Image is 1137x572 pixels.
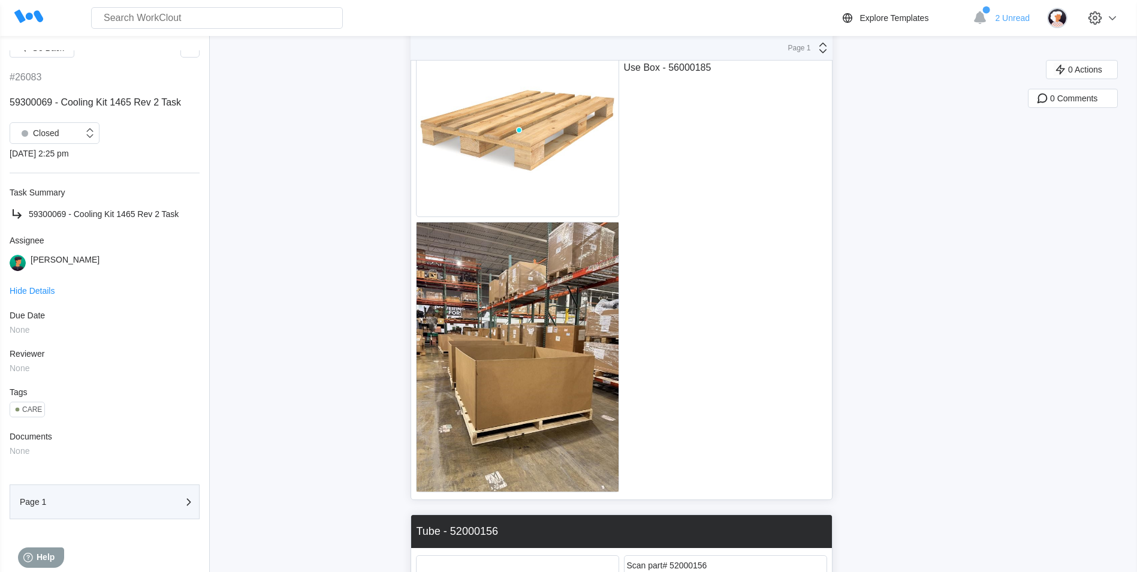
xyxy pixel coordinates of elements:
[781,44,811,52] div: Page 1
[10,387,180,397] div: Tags
[10,236,200,245] div: Assignee
[10,432,200,441] div: Documents
[995,13,1030,23] span: 2 Unread
[417,222,619,492] img: Image35.jpg
[10,484,200,519] button: Page 1
[417,525,498,538] div: Tube - 52000156
[10,363,29,373] div: None
[10,207,200,221] a: 59300069 - Cooling Kit 1465 Rev 2 Task
[16,125,59,142] div: Closed
[32,44,64,52] span: Go Back
[29,209,179,219] span: 59300069 - Cooling Kit 1465 Rev 2 Task
[1068,65,1102,74] span: 0 Actions
[10,188,200,197] div: Task Summary
[10,72,41,83] div: #26083
[22,405,42,414] div: CARE
[10,149,200,158] div: [DATE] 2:25 pm
[1028,89,1118,108] button: 0 Comments
[1050,94,1097,103] span: 0 Comments
[624,62,827,73] p: Use Box - 56000185
[10,311,180,320] div: Due Date
[10,325,29,335] div: None
[10,255,26,271] img: user.png
[91,7,343,29] input: Search WorkClout
[1047,8,1067,28] img: user-4.png
[10,287,55,295] button: Hide Details
[859,13,928,23] div: Explore Templates
[627,561,707,570] div: Scan part# 52000156
[31,255,99,271] div: [PERSON_NAME]
[840,11,967,25] a: Explore Templates
[1046,60,1118,79] button: 0 Actions
[417,19,619,216] img: Skid.jpg
[10,446,29,456] div: None
[10,97,181,107] span: 59300069 - Cooling Kit 1465 Rev 2 Task
[20,498,140,506] div: Page 1
[10,349,180,359] div: Reviewer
